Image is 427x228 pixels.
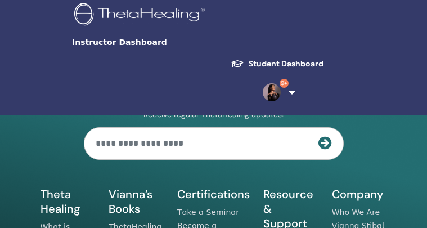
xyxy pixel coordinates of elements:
h5: Certifications [177,187,250,202]
a: 9+ [258,74,295,110]
h5: Company [332,187,387,202]
h5: Theta Healing [41,187,96,216]
h5: Vianna’s Books [109,187,164,216]
button: Toggle navigation [284,31,366,53]
img: default.jpg [263,83,281,101]
span: Instructor Dashboard [72,37,241,48]
img: logo.png [74,3,209,28]
a: Student Dashboard [222,53,332,74]
a: Who We Are [332,208,380,217]
img: graduation-cap-white.svg [231,59,244,69]
span: 9+ [280,79,289,88]
a: Take a Seminar [177,208,239,217]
